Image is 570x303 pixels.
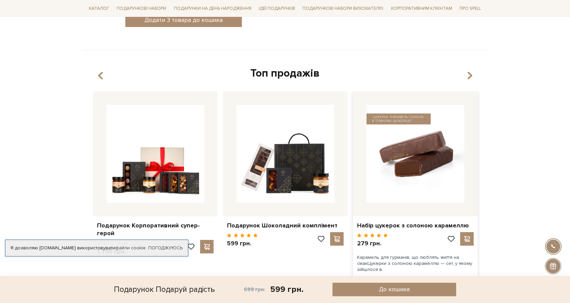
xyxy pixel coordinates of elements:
[115,245,146,251] a: файли cookie
[357,240,388,247] p: 279 грн.
[86,3,112,14] a: Каталог
[270,284,304,295] div: 599 грн.
[379,285,410,293] span: До кошика
[353,250,478,277] div: Карамель для гурманів, що люблять життя на смакЦукерки з солоною карамеллю — сет, у якому зійшлос...
[125,13,242,27] button: Додати 3 товара до кошика
[256,3,298,14] a: Ідеї подарунків
[227,222,344,229] a: Подарунок Шоколадний комплімент
[367,105,464,203] img: Набір цукерок з солоною карамеллю
[148,245,183,251] a: Погоджуюсь
[457,3,484,14] a: Про Spell
[114,3,169,14] a: Подарункові набори
[300,3,386,14] a: Подарункові набори вихователю
[171,3,254,14] a: Подарунки на День народження
[97,222,214,238] a: Подарунок Корпоративний супер-герой
[244,286,265,293] span: 699 грн.
[227,240,258,247] p: 599 грн.
[357,222,474,229] a: Набір цукерок з солоною карамеллю
[114,283,215,296] div: Подарунок Подаруй радість
[388,3,455,14] a: Корпоративним клієнтам
[5,245,188,251] div: Я дозволяю [DOMAIN_NAME] використовувати
[332,283,456,296] button: До кошика
[90,66,480,81] div: Топ продажів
